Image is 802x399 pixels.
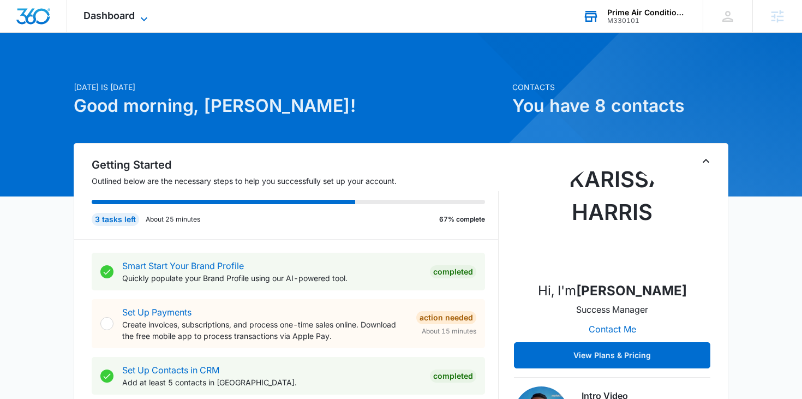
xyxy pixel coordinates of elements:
p: Quickly populate your Brand Profile using our AI-powered tool. [122,272,421,284]
h1: Good morning, [PERSON_NAME]! [74,93,506,119]
p: Add at least 5 contacts in [GEOGRAPHIC_DATA]. [122,377,421,388]
img: Karissa Harris [558,163,667,272]
span: About 15 minutes [422,326,476,336]
p: Success Manager [576,303,648,316]
h1: You have 8 contacts [512,93,728,119]
h2: Getting Started [92,157,499,173]
div: Completed [430,265,476,278]
p: Outlined below are the necessary steps to help you successfully set up your account. [92,175,499,187]
div: Action Needed [416,311,476,324]
p: Contacts [512,81,728,93]
p: 67% complete [439,215,485,224]
button: View Plans & Pricing [514,342,710,368]
p: Create invoices, subscriptions, and process one-time sales online. Download the free mobile app t... [122,319,408,342]
div: 3 tasks left [92,213,139,226]
strong: [PERSON_NAME] [576,283,687,299]
div: account name [607,8,687,17]
p: Hi, I'm [538,281,687,301]
div: Completed [430,370,476,383]
button: Toggle Collapse [699,154,713,168]
p: [DATE] is [DATE] [74,81,506,93]
button: Contact Me [578,316,647,342]
div: account id [607,17,687,25]
p: About 25 minutes [146,215,200,224]
a: Set Up Payments [122,307,191,318]
a: Smart Start Your Brand Profile [122,260,244,271]
span: Dashboard [83,10,135,21]
a: Set Up Contacts in CRM [122,365,219,376]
